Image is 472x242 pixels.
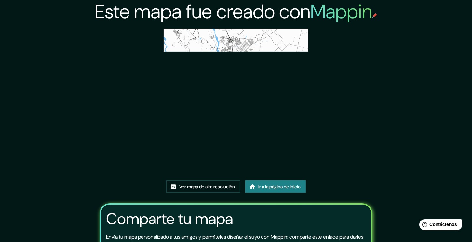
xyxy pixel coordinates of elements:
[166,180,240,193] a: Ver mapa de alta resolución
[164,29,309,174] img: created-map
[179,184,235,190] font: Ver mapa de alta resolución
[245,180,306,193] a: Ir a la página de inicio
[372,13,377,18] img: pin de mapeo
[258,184,301,190] font: Ir a la página de inicio
[106,208,233,229] font: Comparte tu mapa
[414,217,465,235] iframe: Lanzador de widgets de ayuda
